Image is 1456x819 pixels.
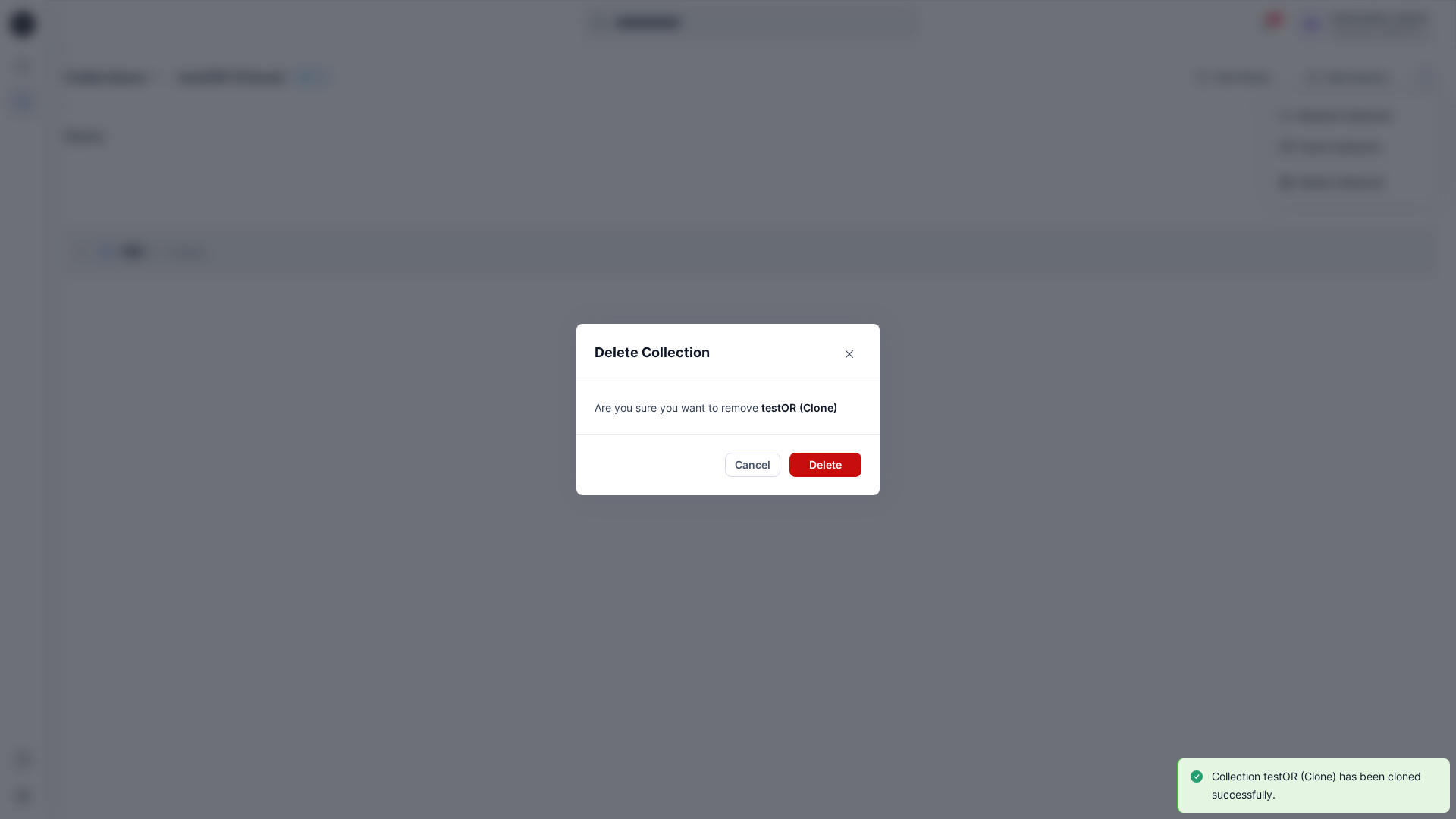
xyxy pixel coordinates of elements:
[595,400,861,416] p: Are you sure you want to remove
[725,453,780,477] button: Cancel
[837,342,861,366] button: Close
[1171,752,1456,819] div: Notifications-bottom-right
[789,453,861,477] button: Delete
[1212,767,1435,804] p: Collection testOR (Clone) has been cloned successfully.
[576,324,880,381] header: Delete Collection
[761,401,837,414] span: testOR (Clone)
